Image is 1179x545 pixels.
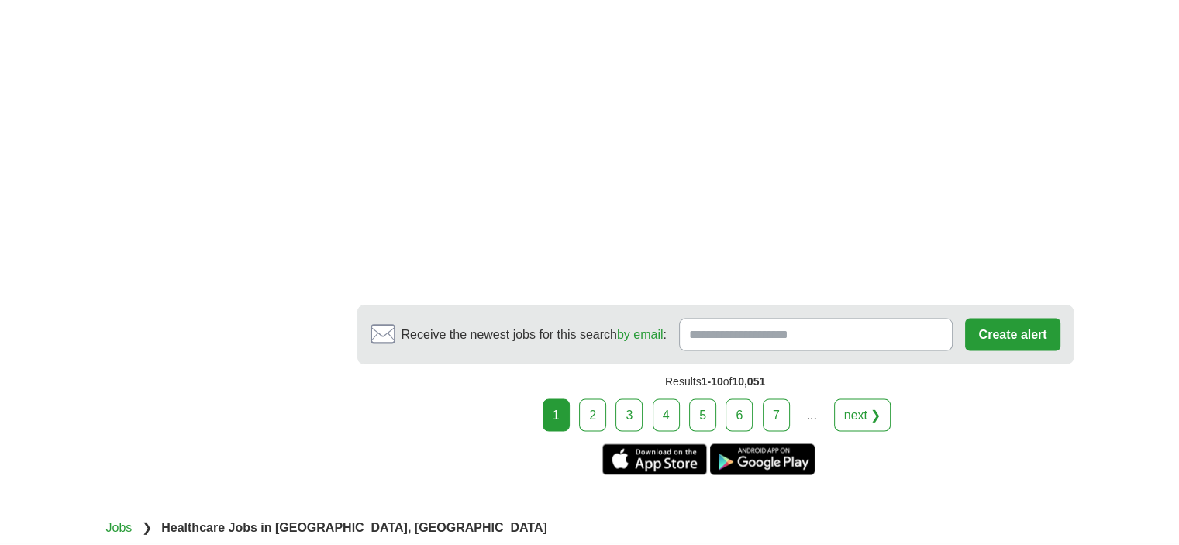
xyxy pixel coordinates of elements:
a: Jobs [106,520,133,533]
span: ❯ [142,520,152,533]
a: 7 [763,398,790,431]
strong: Healthcare Jobs in [GEOGRAPHIC_DATA], [GEOGRAPHIC_DATA] [161,520,547,533]
span: Receive the newest jobs for this search : [402,325,667,343]
button: Create alert [965,318,1060,350]
a: 6 [726,398,753,431]
div: Results of [357,364,1074,398]
a: Get the Android app [710,443,815,474]
a: Get the iPhone app [602,443,707,474]
a: by email [617,327,664,340]
a: 4 [653,398,680,431]
span: 1-10 [702,374,723,387]
span: 10,051 [732,374,765,387]
div: ... [796,399,827,430]
a: 3 [615,398,643,431]
div: 1 [543,398,570,431]
a: 2 [579,398,606,431]
a: next ❯ [834,398,891,431]
a: 5 [689,398,716,431]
